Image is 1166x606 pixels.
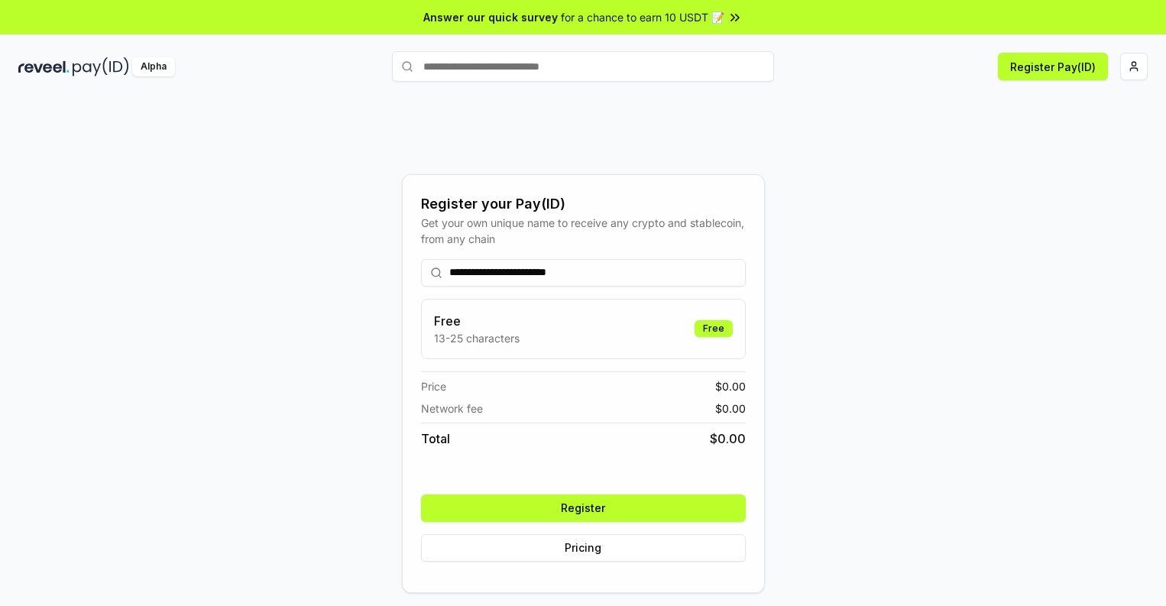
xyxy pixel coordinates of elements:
[421,534,746,562] button: Pricing
[434,330,520,346] p: 13-25 characters
[421,400,483,416] span: Network fee
[73,57,129,76] img: pay_id
[421,429,450,448] span: Total
[710,429,746,448] span: $ 0.00
[132,57,175,76] div: Alpha
[715,400,746,416] span: $ 0.00
[998,53,1108,80] button: Register Pay(ID)
[423,9,558,25] span: Answer our quick survey
[18,57,70,76] img: reveel_dark
[421,193,746,215] div: Register your Pay(ID)
[421,378,446,394] span: Price
[434,312,520,330] h3: Free
[561,9,724,25] span: for a chance to earn 10 USDT 📝
[421,494,746,522] button: Register
[715,378,746,394] span: $ 0.00
[421,215,746,247] div: Get your own unique name to receive any crypto and stablecoin, from any chain
[695,320,733,337] div: Free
